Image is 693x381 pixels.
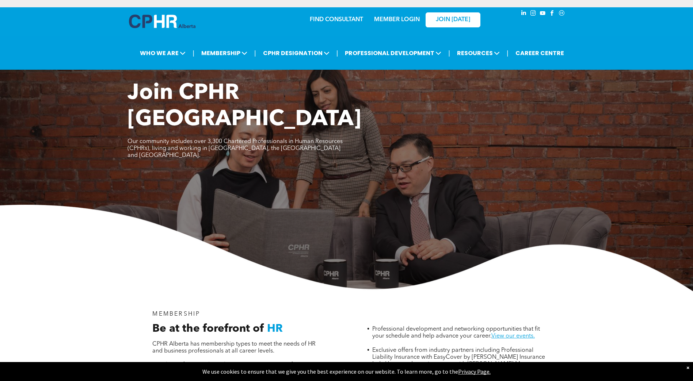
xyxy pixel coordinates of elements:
span: CPHR DESIGNATION [261,46,332,60]
a: linkedin [520,9,528,19]
li: | [448,46,450,61]
span: HR [267,323,283,334]
span: Be at the forefront of [152,323,264,334]
a: View our events. [491,333,535,339]
span: Our community includes over 3,300 Chartered Professionals in Human Resources (CPHRs), living and ... [127,139,343,158]
span: RESOURCES [455,46,502,60]
li: | [193,46,194,61]
a: MEMBER LOGIN [374,17,420,23]
span: Exclusive offers from industry partners including Professional Liability Insurance with EasyCover... [372,347,545,374]
a: facebook [548,9,556,19]
span: JOIN [DATE] [436,16,470,23]
a: Privacy Page. [458,368,491,375]
span: WHO WE ARE [138,46,188,60]
span: Join CPHR [GEOGRAPHIC_DATA] [127,82,361,131]
a: JOIN [DATE] [426,12,480,27]
li: | [254,46,256,61]
span: PROFESSIONAL DEVELOPMENT [343,46,443,60]
span: MEMBERSHIP [152,311,200,317]
img: A blue and white logo for cp alberta [129,15,195,28]
div: Dismiss notification [686,364,689,371]
a: CAREER CENTRE [513,46,566,60]
a: instagram [529,9,537,19]
li: | [507,46,509,61]
span: MEMBERSHIP [199,46,250,60]
a: FIND CONSULTANT [310,17,363,23]
a: Social network [558,9,566,19]
span: CPHR Alberta has membership types to meet the needs of HR and business professionals at all caree... [152,341,316,354]
li: | [336,46,338,61]
a: youtube [539,9,547,19]
span: Professional development and networking opportunities that fit your schedule and help advance you... [372,326,540,339]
